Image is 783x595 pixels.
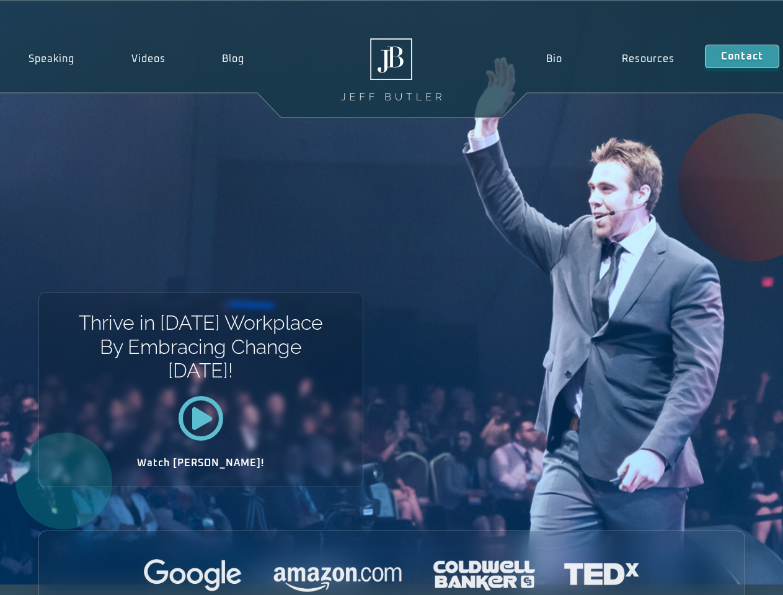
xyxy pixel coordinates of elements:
h1: Thrive in [DATE] Workplace By Embracing Change [DATE]! [77,311,324,382]
a: Resources [592,45,705,73]
a: Contact [705,45,779,68]
h2: Watch [PERSON_NAME]! [82,458,319,468]
nav: Menu [516,45,704,73]
span: Contact [721,51,763,61]
a: Bio [516,45,592,73]
a: Blog [193,45,273,73]
a: Videos [103,45,194,73]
